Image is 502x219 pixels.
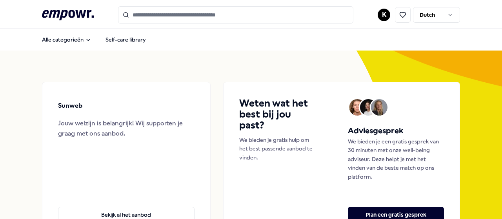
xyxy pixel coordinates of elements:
img: Avatar [349,99,366,116]
h4: Weten wat het best bij jou past? [239,98,316,131]
button: Alle categorieën [36,32,98,47]
a: Self-care library [99,32,152,47]
p: We bieden je een gratis gesprek van 30 minuten met onze well-being adviseur. Deze helpt je met he... [348,137,444,181]
p: We bieden je gratis hulp om het best passende aanbod te vinden. [239,136,316,162]
img: Avatar [371,99,387,116]
button: K [378,9,390,21]
nav: Main [36,32,152,47]
h5: Adviesgesprek [348,125,444,137]
div: Jouw welzijn is belangrijk! Wij supporten je graag met ons aanbod. [58,118,195,138]
img: Avatar [360,99,376,116]
p: Sunweb [58,101,82,111]
input: Search for products, categories or subcategories [118,6,353,24]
